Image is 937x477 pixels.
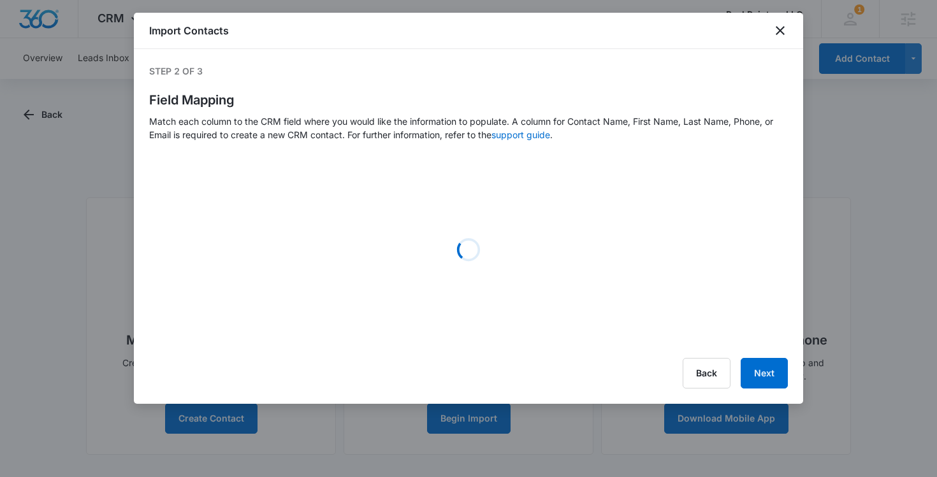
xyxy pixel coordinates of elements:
[741,358,788,388] button: Next
[491,129,550,140] a: support guide
[149,115,788,141] p: Match each column to the CRM field where you would like the information to populate. A column for...
[773,23,788,38] button: close
[149,64,788,78] p: Step 2 of 3
[149,90,788,110] h1: Field Mapping
[149,23,229,38] h1: Import Contacts
[683,358,730,388] button: Back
